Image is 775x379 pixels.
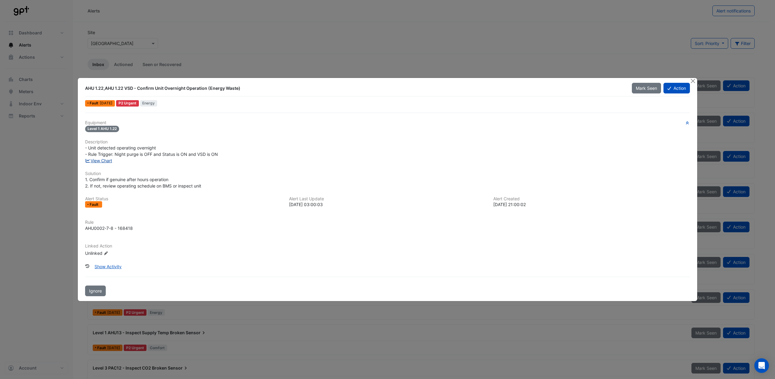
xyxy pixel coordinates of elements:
span: Ignore [89,288,102,293]
button: Action [663,83,690,93]
h6: Alert Last Update [289,196,486,202]
button: Close [690,78,696,84]
span: Fault [90,101,100,105]
fa-icon: Edit Linked Action [104,251,108,256]
div: AHU 1.22,AHU 1.22 VSD - Confirm Unit Overnight Operation (Energy Waste) [85,85,625,91]
span: Tue 03-Jun-2025 03:00 AEST [100,101,112,105]
h6: Linked Action [85,244,690,249]
div: [DATE] 03:00:03 [289,201,486,208]
h6: Alert Status [85,196,282,202]
span: Energy [140,100,157,107]
a: View Chart [85,158,112,163]
div: AHU0002-7-8 - 168418 [85,225,133,231]
div: Unlinked [85,250,158,256]
span: Level 1 AHU 1.22 [85,126,119,132]
button: Ignore [85,286,106,296]
div: [DATE] 21:00:02 [493,201,690,208]
div: P2 Urgent [116,100,139,107]
span: Mark Seen [636,86,657,91]
h6: Alert Created [493,196,690,202]
span: - Unit detected operating overnight - Rule Trigger: Night purge is OFF and Status is ON and VSD i... [85,145,218,157]
button: Show Activity [91,261,126,272]
div: Open Intercom Messenger [754,358,769,373]
h6: Solution [85,171,690,176]
h6: Equipment [85,120,690,125]
span: 1. Confirm if genuine after hours operation 2. If not, review operating schedule on BMS or inspec... [85,177,201,188]
h6: Rule [85,220,690,225]
button: Mark Seen [632,83,661,93]
h6: Description [85,139,690,145]
span: Fault [90,203,100,206]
